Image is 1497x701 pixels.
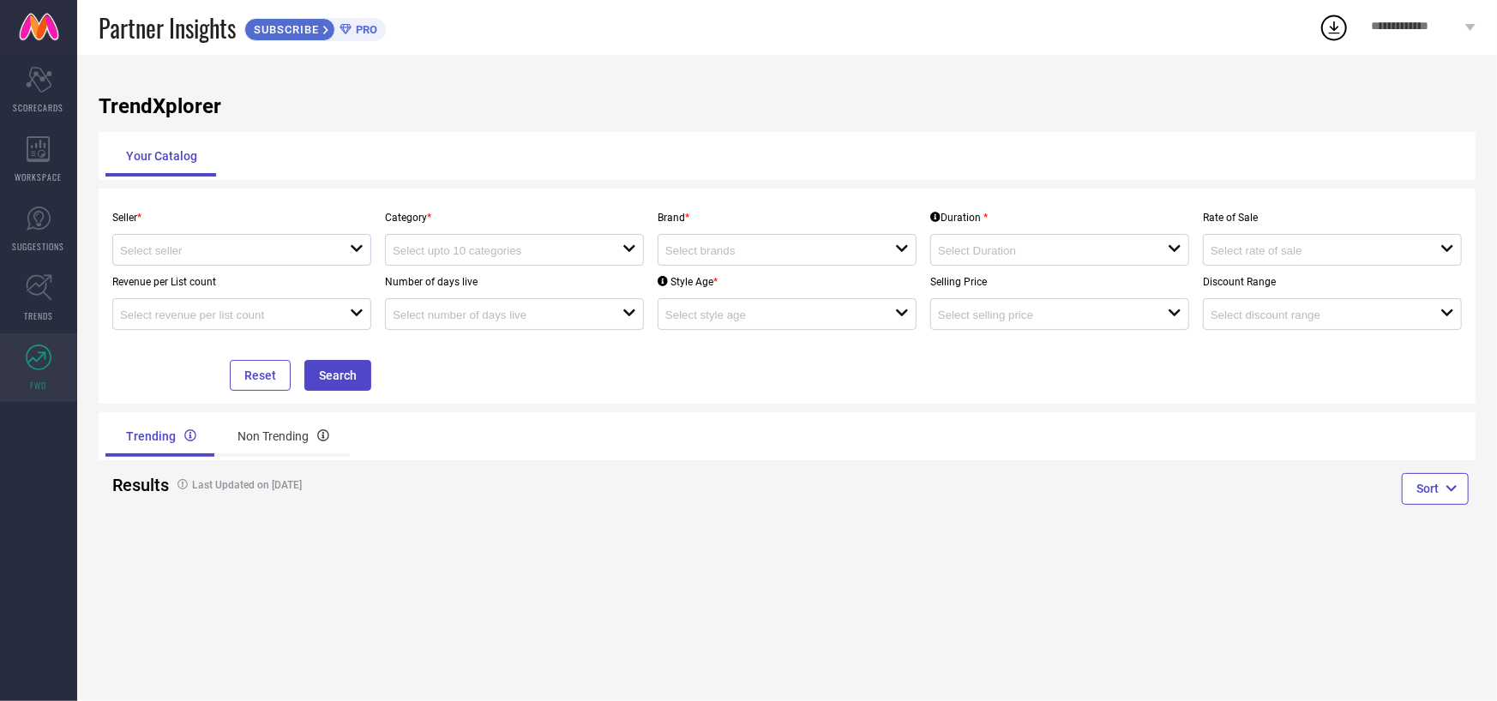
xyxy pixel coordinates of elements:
[658,212,917,224] p: Brand
[230,360,291,391] button: Reset
[1402,473,1469,504] button: Sort
[938,309,1145,321] input: Select selling price
[1211,244,1417,257] input: Select rate of sale
[120,309,327,321] input: Select revenue per list count
[169,479,718,491] h4: Last Updated on [DATE]
[1203,276,1462,288] p: Discount Range
[120,244,327,257] input: Select seller
[31,379,47,392] span: FWD
[24,309,53,322] span: TRENDS
[938,244,1145,257] input: Select Duration
[665,309,872,321] input: Select style age
[393,244,599,257] input: Select upto 10 categories
[112,276,371,288] p: Revenue per List count
[99,94,1476,118] h1: TrendXplorer
[105,416,217,457] div: Trending
[14,101,64,114] span: SCORECARDS
[112,475,155,495] h2: Results
[15,171,63,183] span: WORKSPACE
[665,244,872,257] input: Select brands
[105,135,218,177] div: Your Catalog
[385,276,644,288] p: Number of days live
[304,360,371,391] button: Search
[99,10,236,45] span: Partner Insights
[1203,212,1462,224] p: Rate of Sale
[1319,12,1350,43] div: Open download list
[658,276,718,288] div: Style Age
[13,240,65,253] span: SUGGESTIONS
[244,14,386,41] a: SUBSCRIBEPRO
[385,212,644,224] p: Category
[217,416,350,457] div: Non Trending
[393,309,599,321] input: Select number of days live
[930,276,1189,288] p: Selling Price
[112,212,371,224] p: Seller
[930,212,988,224] div: Duration
[352,23,377,36] span: PRO
[245,23,323,36] span: SUBSCRIBE
[1211,309,1417,321] input: Select discount range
